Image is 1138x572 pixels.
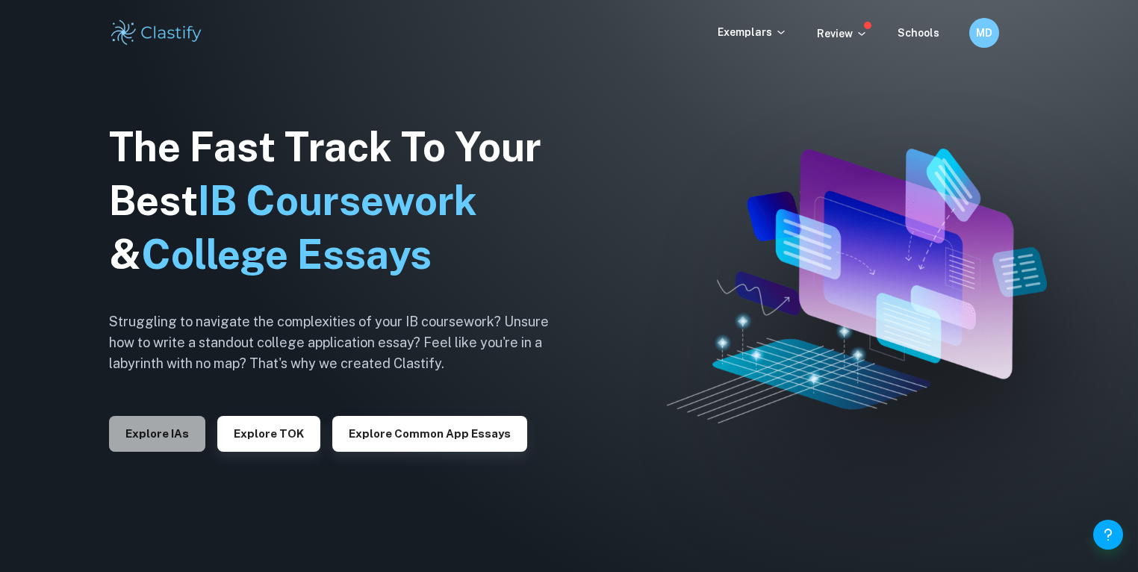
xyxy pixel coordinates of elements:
a: Explore Common App essays [332,426,527,440]
a: Explore IAs [109,426,205,440]
button: Explore TOK [217,416,320,452]
a: Schools [898,27,939,39]
img: Clastify logo [109,18,204,48]
button: Explore Common App essays [332,416,527,452]
p: Review [817,25,868,42]
button: Explore IAs [109,416,205,452]
p: Exemplars [718,24,787,40]
span: IB Coursework [198,177,477,224]
h6: Struggling to navigate the complexities of your IB coursework? Unsure how to write a standout col... [109,311,572,374]
button: MD [969,18,999,48]
span: College Essays [141,231,432,278]
a: Explore TOK [217,426,320,440]
h6: MD [976,25,993,41]
img: Clastify hero [667,149,1047,423]
h1: The Fast Track To Your Best & [109,120,572,282]
button: Help and Feedback [1093,520,1123,550]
